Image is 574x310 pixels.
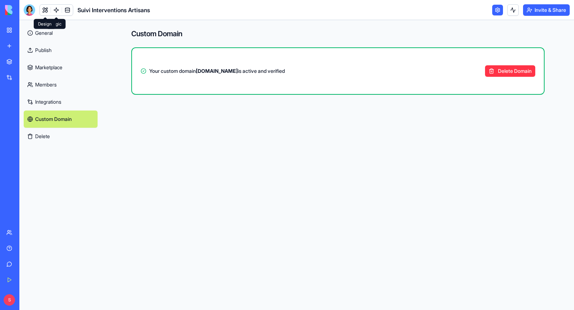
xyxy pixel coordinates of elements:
a: Integrations [24,93,98,111]
a: Publish [24,42,98,59]
img: logo [5,5,50,15]
button: Delete [24,128,98,145]
a: Members [24,76,98,93]
a: Marketplace [24,59,98,76]
div: Design [34,19,56,29]
a: General [24,24,98,42]
h4: Custom Domain [131,29,545,39]
span: Your custom domain is active and verified [149,67,285,75]
strong: [DOMAIN_NAME] [196,68,238,74]
div: Logic [46,19,66,29]
a: Custom Domain [24,111,98,128]
button: Invite & Share [523,4,570,16]
span: Suivi Interventions Artisans [77,6,150,14]
button: Delete Domain [485,65,535,77]
span: S [4,294,15,306]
